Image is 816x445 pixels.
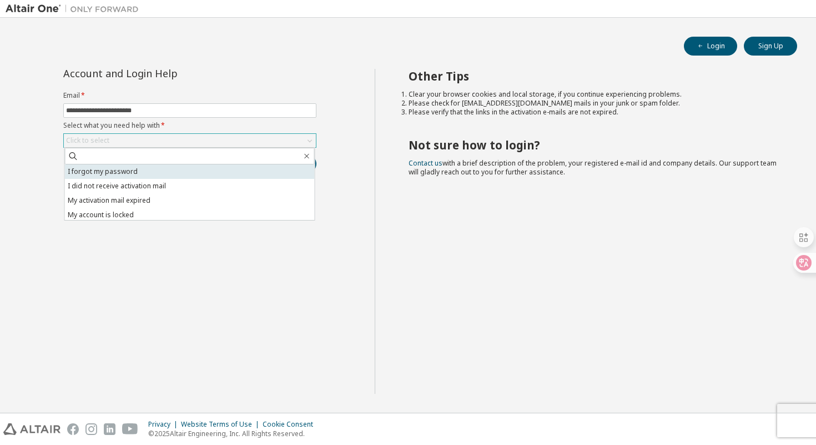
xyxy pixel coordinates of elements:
p: © 2025 Altair Engineering, Inc. All Rights Reserved. [148,429,320,438]
div: Click to select [64,134,316,147]
label: Email [63,91,316,100]
li: I forgot my password [65,164,315,179]
span: with a brief description of the problem, your registered e-mail id and company details. Our suppo... [409,158,777,177]
a: Contact us [409,158,442,168]
img: instagram.svg [85,423,97,435]
div: Privacy [148,420,181,429]
label: Select what you need help with [63,121,316,130]
h2: Other Tips [409,69,778,83]
button: Login [684,37,737,56]
div: Click to select [66,136,109,145]
li: Clear your browser cookies and local storage, if you continue experiencing problems. [409,90,778,99]
img: youtube.svg [122,423,138,435]
img: Altair One [6,3,144,14]
div: Account and Login Help [63,69,266,78]
div: Website Terms of Use [181,420,263,429]
img: altair_logo.svg [3,423,61,435]
img: linkedin.svg [104,423,115,435]
li: Please verify that the links in the activation e-mails are not expired. [409,108,778,117]
li: Please check for [EMAIL_ADDRESS][DOMAIN_NAME] mails in your junk or spam folder. [409,99,778,108]
img: facebook.svg [67,423,79,435]
button: Sign Up [744,37,797,56]
div: Cookie Consent [263,420,320,429]
h2: Not sure how to login? [409,138,778,152]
